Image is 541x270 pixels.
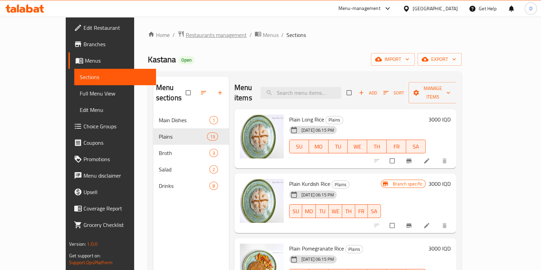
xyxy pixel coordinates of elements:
a: Menu disclaimer [68,167,156,184]
div: Menu-management [338,4,381,13]
div: items [209,149,218,157]
a: Coupons [68,134,156,151]
a: Sections [74,69,156,85]
div: items [209,165,218,173]
button: TU [329,140,348,153]
span: [DATE] 06:15 PM [299,192,337,198]
button: WE [329,204,342,218]
a: Full Menu View [74,85,156,102]
div: Salad2 [153,161,229,178]
h6: 3000 IQD [428,115,451,124]
span: FR [389,142,403,152]
a: Branches [68,36,156,52]
span: Choice Groups [83,122,151,130]
span: TH [370,142,384,152]
span: Restaurants management [186,31,247,39]
span: Plain Kurdish Rice [289,179,330,189]
a: Coverage Report [68,200,156,217]
span: Drinks [159,182,209,190]
span: Main Dishes [159,116,209,124]
span: 2 [210,166,218,173]
span: Plains [346,245,363,253]
div: Plains [159,132,207,141]
div: Plains [332,180,349,189]
span: Select section [343,86,357,99]
a: Edit menu item [423,157,431,164]
span: Plain Pomegranate Rice [289,243,344,254]
button: FR [387,140,406,153]
span: Plains [332,181,349,189]
button: SU [289,140,309,153]
span: 13 [207,133,218,140]
span: Add item [357,88,379,98]
img: Plain Kurdish Rice [240,179,284,223]
span: WE [332,206,339,216]
div: Plains [345,245,363,253]
span: Version: [69,240,86,248]
button: Add section [212,85,229,100]
button: TH [367,140,387,153]
span: Plain Long Rice [289,114,324,125]
div: Main Dishes1 [153,112,229,128]
div: Broth [159,149,209,157]
a: Restaurants management [178,30,247,39]
a: Support.OpsPlatform [69,258,113,267]
button: Manage items [409,82,457,103]
span: Full Menu View [80,89,151,98]
a: Choice Groups [68,118,156,134]
span: FR [358,206,365,216]
span: Menus [263,31,279,39]
span: SU [292,206,299,216]
span: 1 [210,117,218,124]
h6: 3000 IQD [428,179,451,189]
a: Edit Restaurant [68,20,156,36]
div: Plains13 [153,128,229,145]
span: export [423,55,456,64]
a: Edit menu item [423,222,431,229]
h2: Menu sections [156,82,186,103]
button: Branch-specific-item [401,218,418,233]
span: Promotions [83,155,151,163]
a: Edit Menu [74,102,156,118]
span: Edit Menu [80,106,151,114]
button: import [371,53,415,66]
span: Kastana [148,52,176,67]
button: Branch-specific-item [401,153,418,168]
button: FR [355,204,368,218]
li: / [249,31,252,39]
span: [DATE] 06:15 PM [299,127,337,133]
button: MO [309,140,329,153]
button: SU [289,204,302,218]
span: Edit Restaurant [83,24,151,32]
span: SA [409,142,423,152]
span: Plains [326,116,343,124]
div: Salad [159,165,209,173]
a: Upsell [68,184,156,200]
span: D [529,5,532,12]
span: TU [331,142,345,152]
button: export [417,53,462,66]
span: Sort [383,89,404,97]
span: Coverage Report [83,204,151,213]
span: Select to update [386,219,400,232]
li: / [172,31,175,39]
div: Broth3 [153,145,229,161]
button: SA [406,140,426,153]
button: SA [368,204,381,218]
div: Drinks8 [153,178,229,194]
button: WE [348,140,367,153]
span: Grocery Checklist [83,221,151,229]
nav: breadcrumb [148,30,462,39]
span: Branch specific [390,181,425,187]
span: Select all sections [182,86,196,99]
div: items [207,132,218,141]
span: Add [359,89,377,97]
span: MO [305,206,313,216]
h6: 3000 IQD [428,244,451,253]
span: Open [179,57,194,63]
span: Upsell [83,188,151,196]
span: Menus [85,56,151,65]
a: Menus [68,52,156,69]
